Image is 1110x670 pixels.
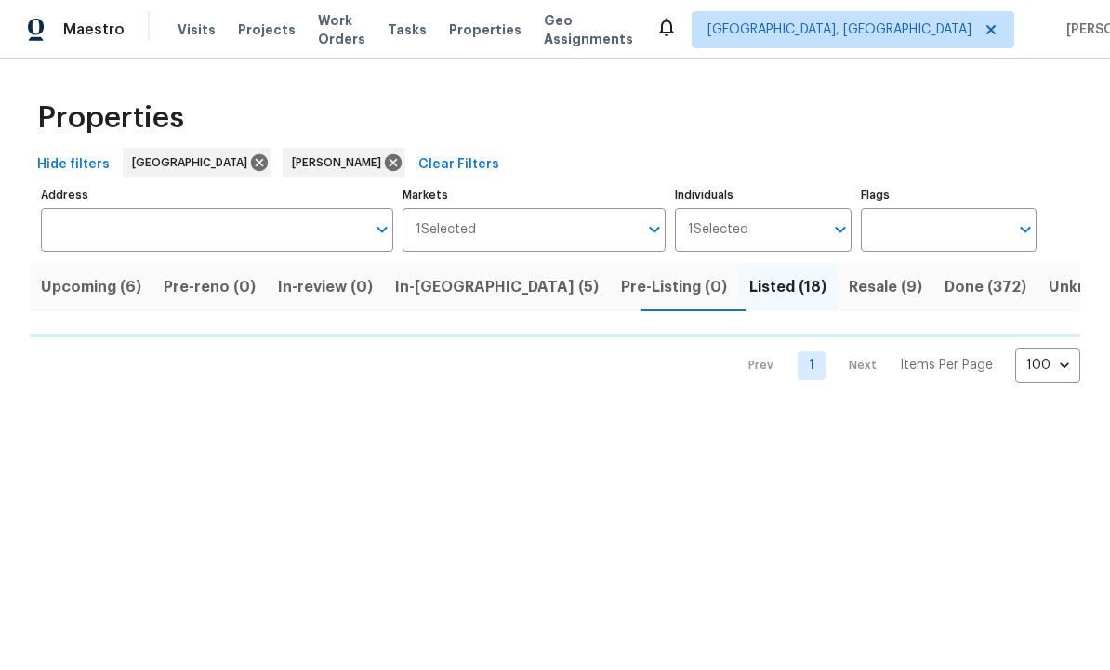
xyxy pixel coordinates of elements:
a: Goto page 1 [798,351,826,380]
div: 100 [1015,341,1080,389]
span: [PERSON_NAME] [292,153,389,172]
p: Items Per Page [900,356,993,374]
span: Clear Filters [418,153,499,177]
span: Upcoming (6) [41,274,141,300]
label: Markets [403,190,667,201]
span: 1 Selected [416,222,476,238]
button: Hide filters [30,148,117,182]
span: Listed (18) [749,274,826,300]
span: Projects [238,20,296,39]
span: [GEOGRAPHIC_DATA], [GEOGRAPHIC_DATA] [707,20,971,39]
span: In-review (0) [278,274,373,300]
button: Open [1012,217,1038,243]
span: Done (372) [945,274,1026,300]
button: Open [641,217,667,243]
button: Clear Filters [411,148,507,182]
div: [PERSON_NAME] [283,148,405,177]
span: In-[GEOGRAPHIC_DATA] (5) [395,274,599,300]
span: Work Orders [318,11,365,48]
button: Open [369,217,395,243]
label: Individuals [675,190,851,201]
span: Geo Assignments [544,11,633,48]
label: Address [41,190,393,201]
button: Open [827,217,853,243]
span: Properties [449,20,522,39]
span: [GEOGRAPHIC_DATA] [132,153,255,172]
label: Flags [861,190,1037,201]
div: [GEOGRAPHIC_DATA] [123,148,271,177]
span: Resale (9) [849,274,922,300]
span: Maestro [63,20,125,39]
span: 1 Selected [688,222,748,238]
span: Pre-Listing (0) [621,274,727,300]
span: Visits [178,20,216,39]
span: Pre-reno (0) [164,274,256,300]
span: Hide filters [37,153,110,177]
span: Properties [37,109,184,127]
nav: Pagination Navigation [731,348,1080,383]
span: Tasks [388,23,427,36]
